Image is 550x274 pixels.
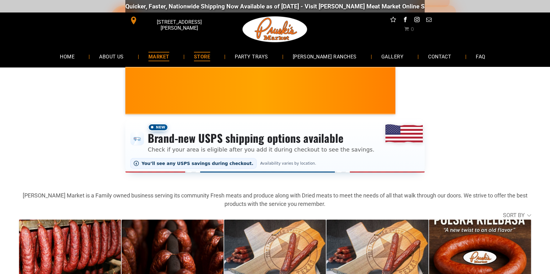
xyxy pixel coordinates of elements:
[259,161,317,166] span: Availability varies by location.
[142,161,253,166] span: You’ll see any USPS savings during checkout.
[125,3,503,10] div: Quicker, Faster, Nationwide Shipping Now Available as of [DATE] - Visit [PERSON_NAME] Meat Market...
[401,16,409,25] a: facebook
[125,16,221,25] a: [STREET_ADDRESS][PERSON_NAME]
[425,16,433,25] a: email
[411,26,414,32] span: 0
[51,48,84,65] a: HOME
[389,16,397,25] a: Social network
[466,48,495,65] a: FAQ
[225,48,277,65] a: PARTY TRAYS
[139,16,220,34] span: [STREET_ADDRESS][PERSON_NAME]
[185,48,220,65] a: STORE
[90,48,133,65] a: ABOUT US
[148,131,374,145] h3: Brand-new USPS shipping options available
[148,145,374,154] p: Check if your area is eligible after you add it during checkout to see the savings.
[139,48,179,65] a: MARKET
[148,52,169,61] span: MARKET
[125,119,425,172] div: Shipping options announcement
[413,16,421,25] a: instagram
[241,12,309,46] img: Pruski-s+Market+HQ+Logo2-1920w.png
[419,48,461,65] a: CONTACT
[372,48,413,65] a: GALLERY
[395,95,517,105] span: [PERSON_NAME] MARKET
[283,48,366,65] a: [PERSON_NAME] RANCHES
[148,123,168,131] span: New
[23,192,528,207] strong: [PERSON_NAME] Market is a Family owned business serving its community Fresh meats and produce alo...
